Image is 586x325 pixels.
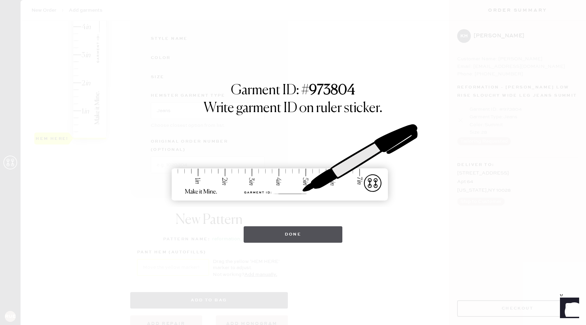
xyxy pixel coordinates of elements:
[553,294,583,324] iframe: Front Chat
[164,106,422,219] img: ruler-sticker-sharpie.svg
[204,100,382,117] h1: Write garment ID on ruler sticker.
[309,84,355,97] strong: 973804
[231,82,355,100] h1: Garment ID: #
[244,226,343,243] button: Done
